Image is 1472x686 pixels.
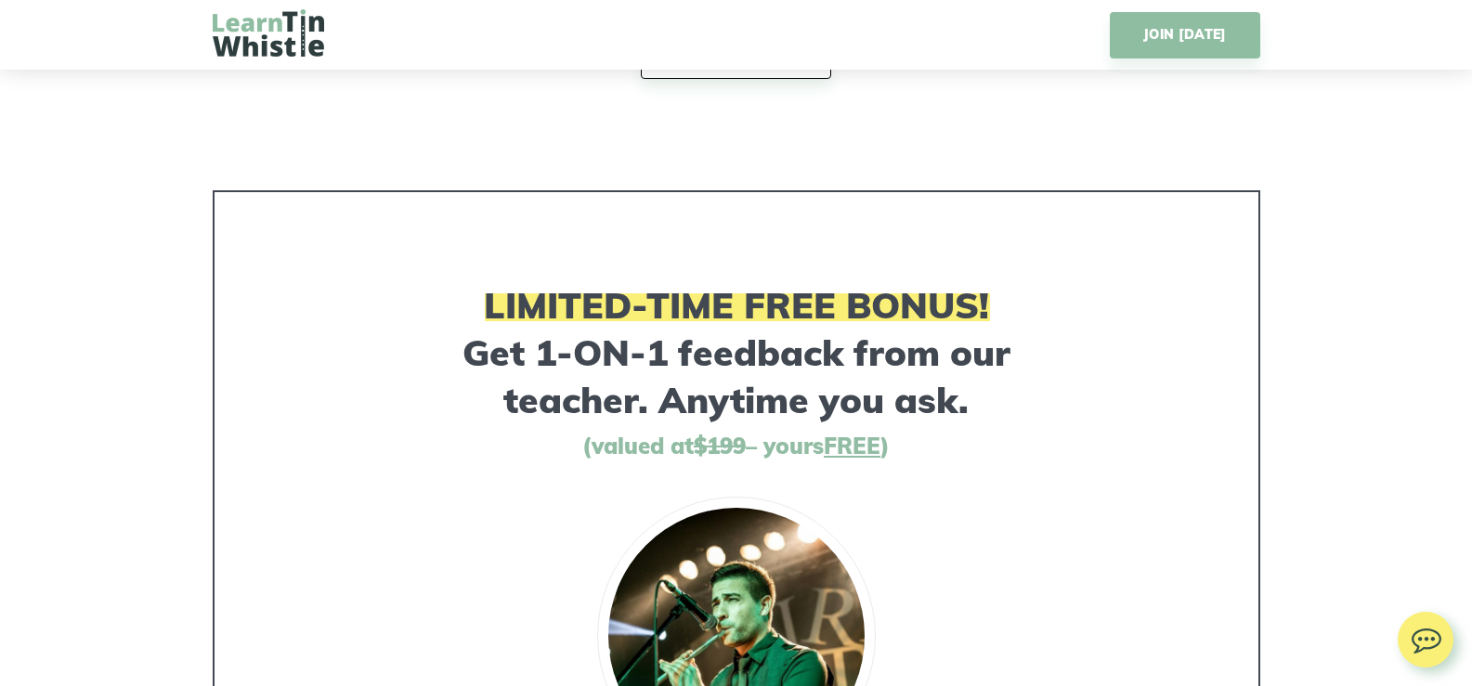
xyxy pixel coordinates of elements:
h3: Get 1-ON-1 feedback from our teacher. Anytime you ask. [425,282,1048,423]
span: LIMITED-TIME FREE BONUS! [484,282,989,328]
s: $199 [694,432,746,459]
h4: (valued at – yours ) [252,433,1221,459]
a: JOIN [DATE] [1110,12,1259,58]
span: FREE [824,432,880,459]
img: LearnTinWhistle.com [213,9,324,57]
img: chat.svg [1398,612,1453,659]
